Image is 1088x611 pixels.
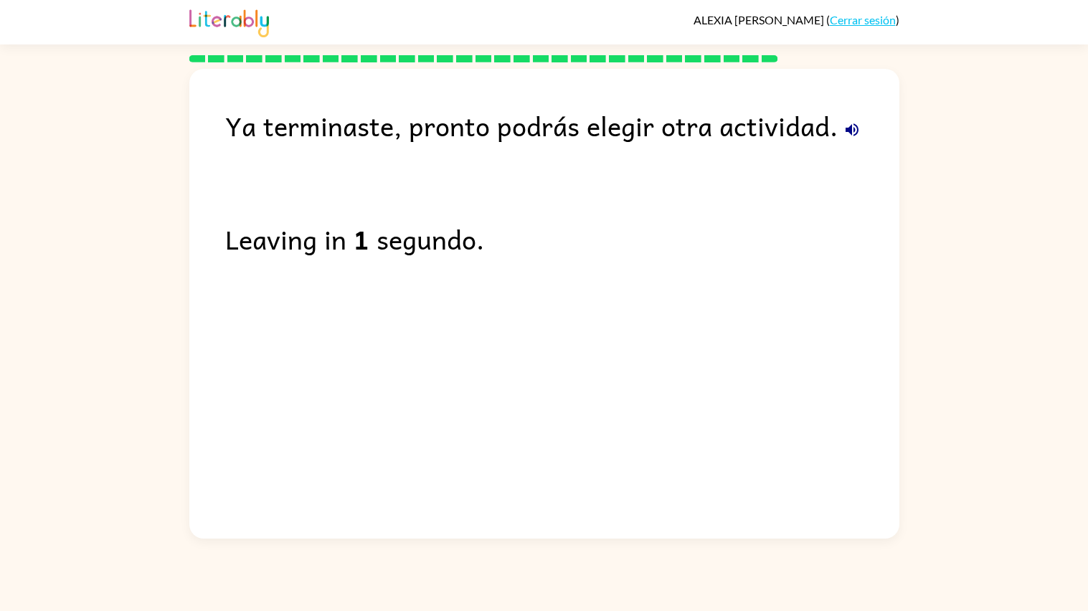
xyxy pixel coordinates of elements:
[694,13,826,27] span: ALEXIA [PERSON_NAME]
[225,218,899,260] div: Leaving in segundo.
[694,13,899,27] div: ( )
[830,13,896,27] a: Cerrar sesión
[225,105,899,146] div: Ya terminaste, pronto podrás elegir otra actividad.
[354,218,369,260] b: 1
[189,6,269,37] img: Literably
